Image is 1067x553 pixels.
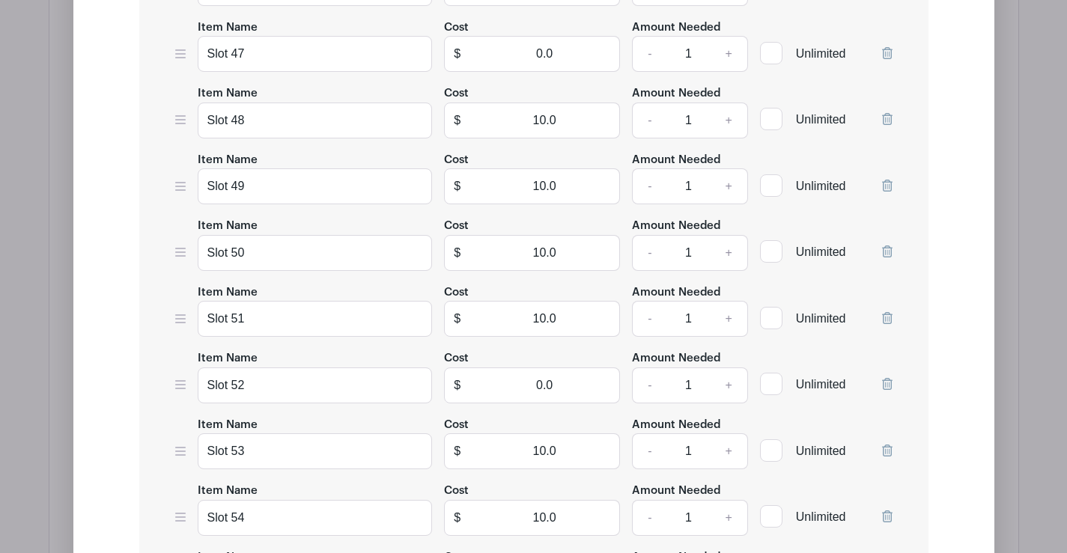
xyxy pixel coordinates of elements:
label: Cost [444,218,469,235]
a: + [710,36,747,72]
label: Item Name [198,19,258,37]
span: $ [444,235,470,271]
input: e.g. Snacks or Check-in Attendees [198,103,433,138]
label: Cost [444,19,469,37]
input: e.g. Snacks or Check-in Attendees [198,500,433,536]
label: Amount Needed [632,417,720,434]
a: + [710,301,747,337]
a: + [710,433,747,469]
label: Amount Needed [632,483,720,500]
input: e.g. Snacks or Check-in Attendees [198,367,433,403]
span: $ [444,433,470,469]
label: Amount Needed [632,19,720,37]
span: Unlimited [796,312,846,325]
label: Cost [444,284,469,302]
span: Unlimited [796,245,846,258]
a: - [632,367,666,403]
input: e.g. Snacks or Check-in Attendees [198,301,433,337]
a: - [632,168,666,204]
span: $ [444,301,470,337]
span: $ [444,168,470,204]
span: Unlimited [796,378,846,391]
a: - [632,301,666,337]
label: Amount Needed [632,152,720,169]
a: + [710,367,747,403]
span: $ [444,103,470,138]
input: e.g. Snacks or Check-in Attendees [198,36,433,72]
input: e.g. Snacks or Check-in Attendees [198,168,433,204]
label: Item Name [198,218,258,235]
label: Cost [444,350,469,367]
a: + [710,103,747,138]
a: - [632,433,666,469]
span: Unlimited [796,47,846,60]
a: - [632,36,666,72]
a: - [632,500,666,536]
label: Amount Needed [632,218,720,235]
span: $ [444,367,470,403]
input: e.g. Snacks or Check-in Attendees [198,433,433,469]
a: - [632,235,666,271]
label: Cost [444,152,469,169]
label: Cost [444,483,469,500]
label: Item Name [198,152,258,169]
span: Unlimited [796,180,846,192]
span: Unlimited [796,510,846,523]
label: Item Name [198,350,258,367]
a: - [632,103,666,138]
label: Amount Needed [632,284,720,302]
span: $ [444,36,470,72]
span: Unlimited [796,444,846,457]
label: Cost [444,417,469,434]
span: Unlimited [796,113,846,126]
label: Amount Needed [632,85,720,103]
a: + [710,235,747,271]
input: e.g. Snacks or Check-in Attendees [198,235,433,271]
label: Cost [444,85,469,103]
label: Item Name [198,483,258,500]
label: Item Name [198,417,258,434]
label: Item Name [198,284,258,302]
a: + [710,500,747,536]
label: Item Name [198,85,258,103]
a: + [710,168,747,204]
label: Amount Needed [632,350,720,367]
span: $ [444,500,470,536]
